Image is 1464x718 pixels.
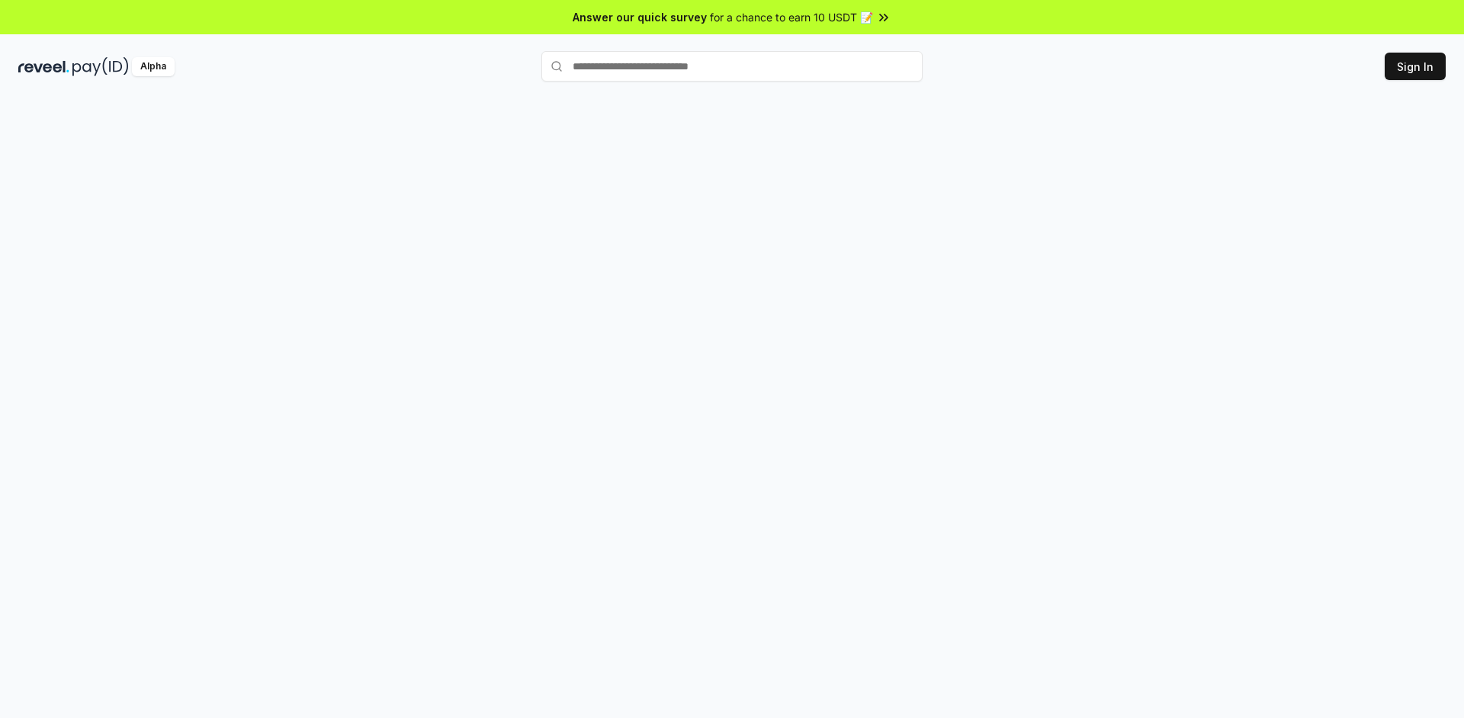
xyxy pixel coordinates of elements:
[573,9,707,25] span: Answer our quick survey
[710,9,873,25] span: for a chance to earn 10 USDT 📝
[18,57,69,76] img: reveel_dark
[72,57,129,76] img: pay_id
[1385,53,1446,80] button: Sign In
[132,57,175,76] div: Alpha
